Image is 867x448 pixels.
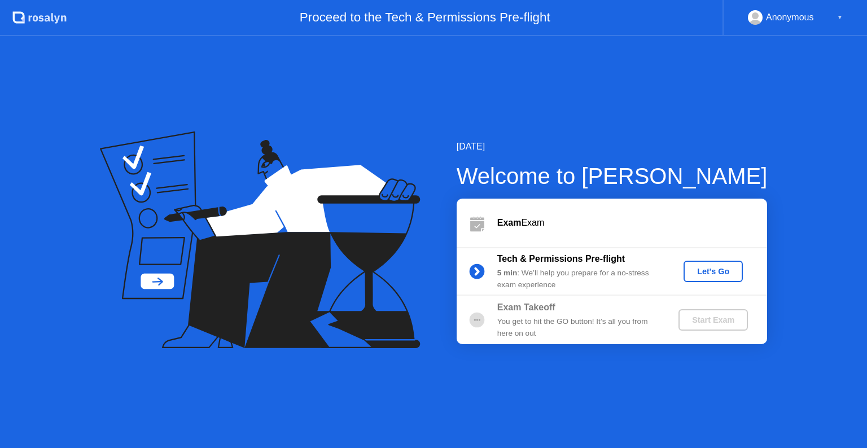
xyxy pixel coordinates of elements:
[457,140,768,153] div: [DATE]
[457,159,768,193] div: Welcome to [PERSON_NAME]
[497,254,625,263] b: Tech & Permissions Pre-flight
[497,269,518,277] b: 5 min
[683,315,743,324] div: Start Exam
[688,267,738,276] div: Let's Go
[497,218,522,227] b: Exam
[678,309,748,331] button: Start Exam
[837,10,843,25] div: ▼
[497,267,660,291] div: : We’ll help you prepare for a no-stress exam experience
[497,216,767,230] div: Exam
[684,261,743,282] button: Let's Go
[766,10,814,25] div: Anonymous
[497,302,555,312] b: Exam Takeoff
[497,316,660,339] div: You get to hit the GO button! It’s all you from here on out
